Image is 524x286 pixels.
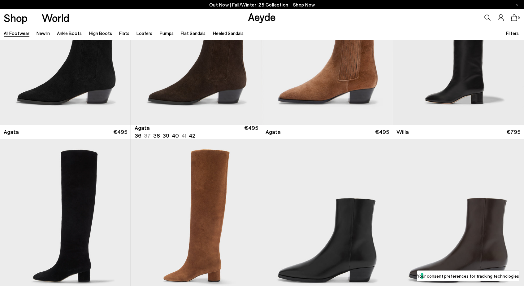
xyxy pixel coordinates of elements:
[57,30,82,36] a: Ankle Boots
[293,2,315,7] span: Navigate to /collections/new-in
[248,10,276,23] a: Aeyde
[181,30,206,36] a: Flat Sandals
[244,124,258,139] span: €495
[135,132,193,139] ul: variant
[213,30,244,36] a: Heeled Sandals
[135,124,150,132] span: Agata
[160,30,174,36] a: Pumps
[209,1,315,9] p: Out Now | Fall/Winter ‘25 Collection
[37,30,50,36] a: New In
[375,128,389,136] span: €495
[266,128,281,136] span: Agata
[113,128,127,136] span: €495
[506,128,520,136] span: €795
[135,132,141,139] li: 36
[136,30,152,36] a: Loafers
[417,271,519,281] button: Your consent preferences for tracking technologies
[4,128,19,136] span: Agata
[42,12,69,23] a: World
[417,273,519,279] label: Your consent preferences for tracking technologies
[153,132,160,139] li: 38
[4,30,29,36] a: All Footwear
[172,132,179,139] li: 40
[517,16,520,20] span: 0
[131,125,262,139] a: Agata 36 37 38 39 40 41 42 €495
[262,125,393,139] a: Agata €495
[506,30,519,36] span: Filters
[396,128,409,136] span: Willa
[189,132,195,139] li: 42
[162,132,169,139] li: 39
[4,12,28,23] a: Shop
[393,125,524,139] a: Willa €795
[89,30,112,36] a: High Boots
[119,30,129,36] a: Flats
[511,14,517,21] a: 0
